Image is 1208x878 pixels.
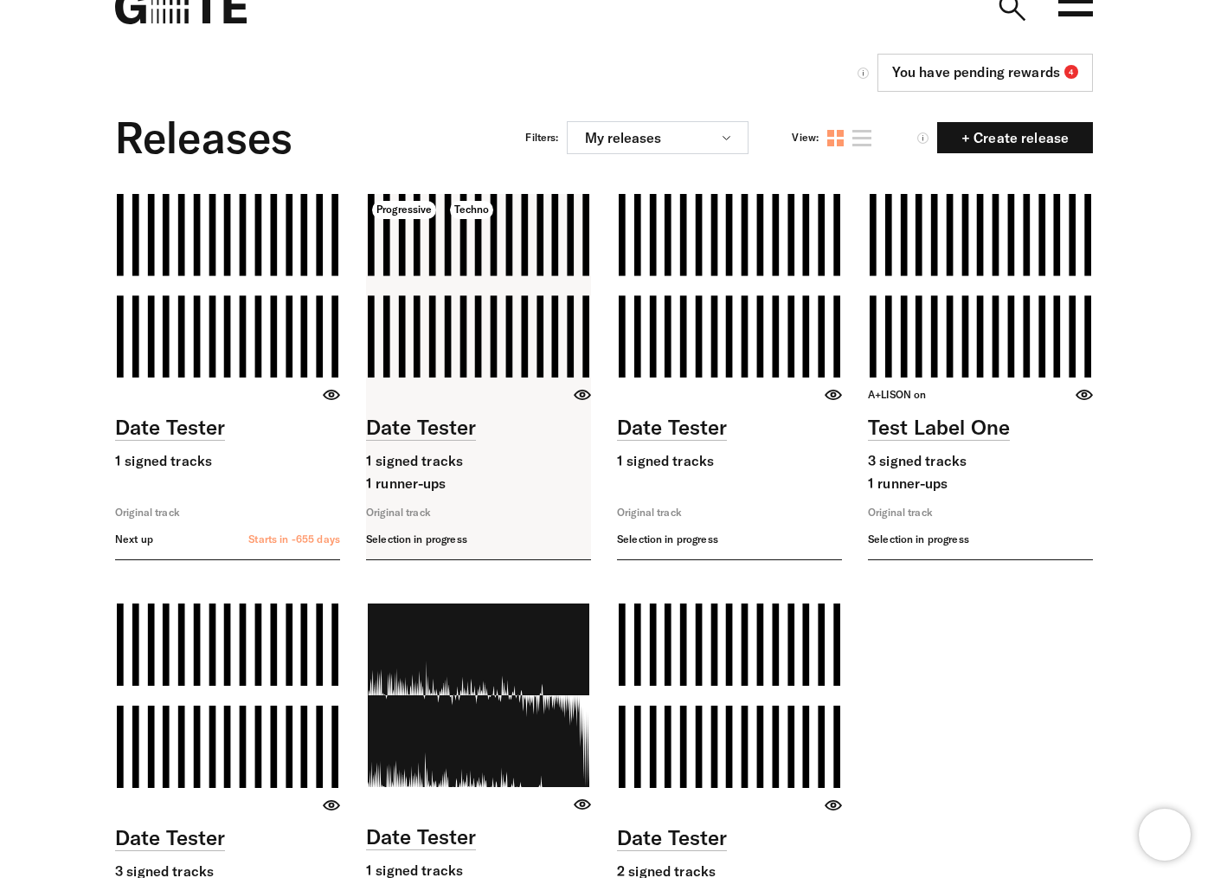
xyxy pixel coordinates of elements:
span: 4 [1064,65,1078,79]
span: Techno [450,201,494,219]
div: Releases [115,107,292,168]
a: + Create release [937,122,1093,153]
a: Date Tester [366,823,476,850]
a: Date Tester [115,414,225,441]
a: You have pending rewards4 [877,54,1093,92]
a: Date Tester [115,824,225,851]
iframe: Brevo live chat [1139,809,1191,861]
span: Progressive [372,201,436,219]
span: + Create release [948,131,1083,145]
a: Test Label One [868,414,1010,441]
a: Date Tester [617,824,727,851]
a: Date Tester [366,414,476,441]
div: Filters: [525,131,558,145]
div: View: [792,131,819,145]
button: My releases [567,121,749,154]
a: Date Tester [617,414,727,441]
